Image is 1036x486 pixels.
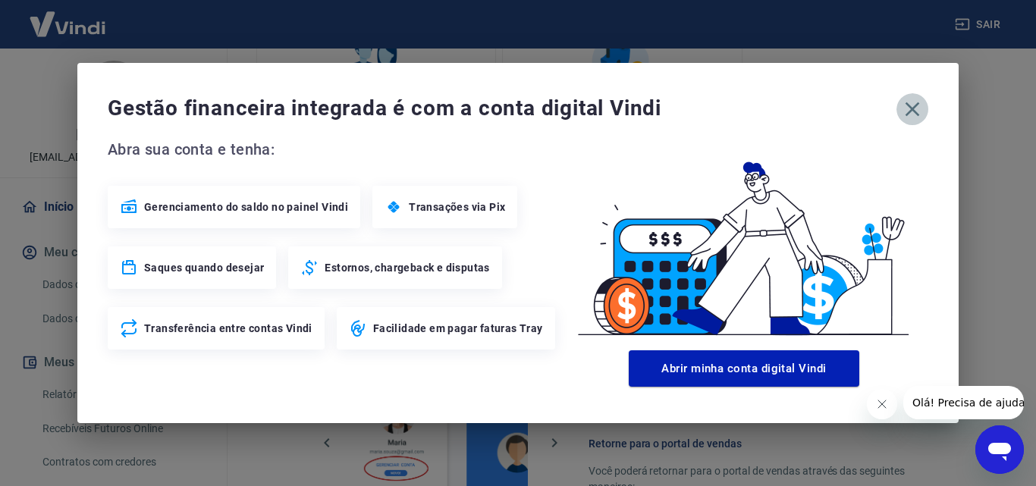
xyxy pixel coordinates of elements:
iframe: Mensagem da empresa [903,386,1024,419]
span: Abra sua conta e tenha: [108,137,560,161]
iframe: Botão para abrir a janela de mensagens [975,425,1024,474]
img: Good Billing [560,137,928,344]
span: Olá! Precisa de ajuda? [9,11,127,23]
span: Saques quando desejar [144,260,264,275]
span: Gestão financeira integrada é com a conta digital Vindi [108,93,896,124]
iframe: Fechar mensagem [867,389,897,419]
button: Abrir minha conta digital Vindi [629,350,859,387]
span: Gerenciamento do saldo no painel Vindi [144,199,348,215]
span: Transferência entre contas Vindi [144,321,312,336]
span: Estornos, chargeback e disputas [325,260,489,275]
span: Facilidade em pagar faturas Tray [373,321,543,336]
span: Transações via Pix [409,199,505,215]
